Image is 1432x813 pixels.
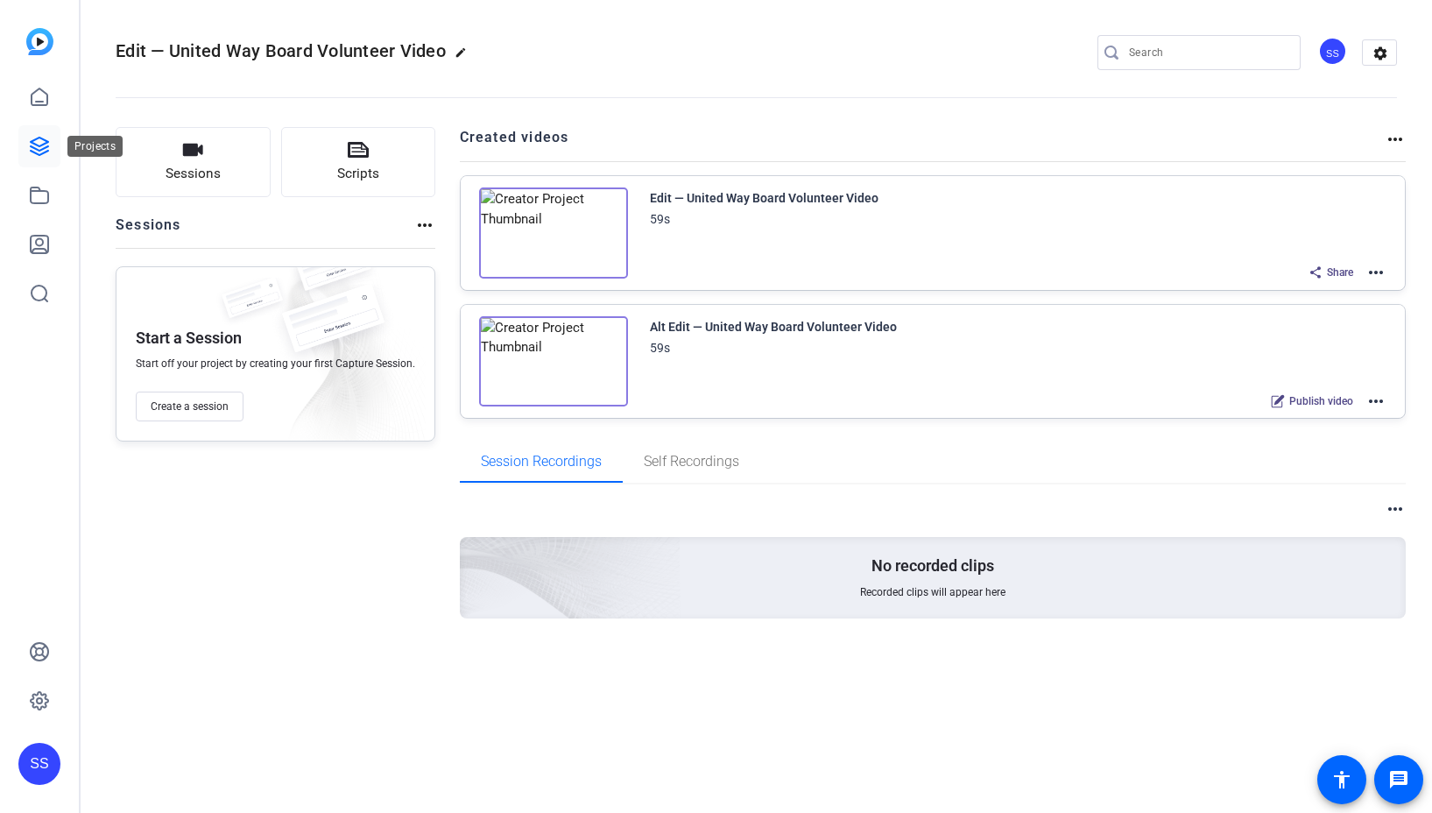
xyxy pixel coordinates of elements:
mat-icon: more_horiz [1365,262,1386,283]
span: Share [1327,265,1353,279]
h2: Created videos [460,127,1386,161]
img: Creator Project Thumbnail [479,316,628,407]
div: Alt Edit — United Way Board Volunteer Video [650,316,897,337]
img: blue-gradient.svg [26,28,53,55]
span: Create a session [151,399,229,414]
mat-icon: settings [1363,40,1398,67]
mat-icon: more_horiz [1385,129,1406,150]
span: Sessions [166,164,221,184]
span: Publish video [1289,394,1353,408]
mat-icon: accessibility [1331,769,1352,790]
button: Scripts [281,127,436,197]
div: 59s [650,209,670,230]
div: Projects [67,136,123,157]
div: SS [18,743,60,785]
span: Self Recordings [644,455,739,469]
input: Search [1129,42,1287,63]
p: Start a Session [136,328,242,349]
div: 59s [650,337,670,358]
img: fake-session.png [213,278,292,329]
button: Sessions [116,127,271,197]
span: Start off your project by creating your first Capture Session. [136,357,415,371]
img: embarkstudio-empty-session.png [256,262,426,449]
mat-icon: more_horiz [1385,498,1406,520]
img: fake-session.png [267,285,399,371]
img: fake-session.png [285,241,381,305]
div: Edit — United Way Board Volunteer Video [650,187,878,209]
mat-icon: message [1388,769,1409,790]
img: Creator Project Thumbnail [479,187,628,279]
mat-icon: edit [455,46,476,67]
button: Create a session [136,392,243,421]
span: Edit — United Way Board Volunteer Video [116,40,446,61]
p: No recorded clips [871,555,994,576]
span: Session Recordings [481,455,602,469]
div: SS [1318,37,1347,66]
span: Scripts [337,164,379,184]
mat-icon: more_horiz [414,215,435,236]
h2: Sessions [116,215,181,248]
ngx-avatar: Studio Support [1318,37,1349,67]
mat-icon: more_horiz [1365,391,1386,412]
img: embarkstudio-empty-session.png [264,364,681,744]
span: Recorded clips will appear here [860,585,1005,599]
